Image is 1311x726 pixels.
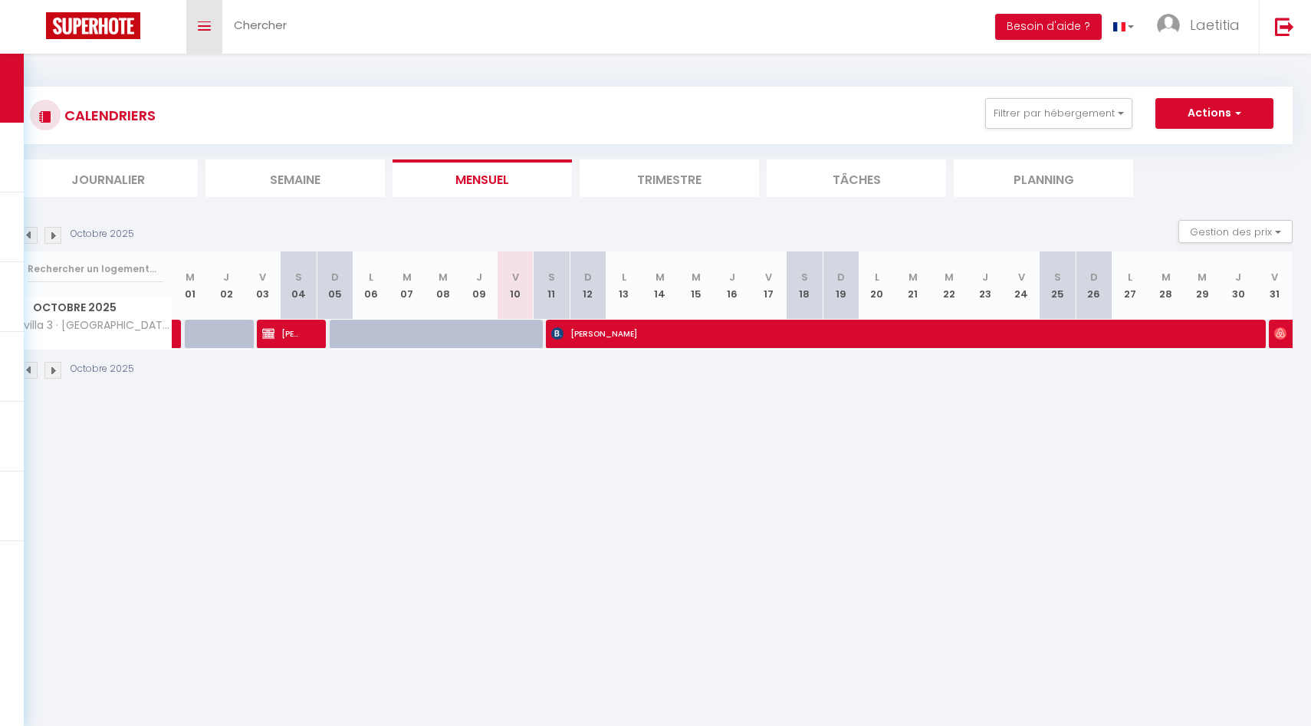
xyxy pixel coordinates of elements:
th: 31 [1257,251,1293,320]
li: Tâches [767,159,946,197]
abbr: D [837,270,845,284]
span: Laetitia [1190,15,1240,34]
th: 25 [1040,251,1076,320]
li: Planning [954,159,1133,197]
abbr: V [1271,270,1278,284]
th: 15 [678,251,714,320]
p: Octobre 2025 [71,362,134,376]
abbr: J [729,270,735,284]
button: Actions [1155,98,1273,129]
abbr: S [1054,270,1061,284]
button: Filtrer par hébergement [985,98,1132,129]
img: ... [1157,14,1180,37]
abbr: S [295,270,302,284]
th: 05 [317,251,353,320]
abbr: J [1235,270,1241,284]
abbr: M [402,270,412,284]
abbr: L [1128,270,1132,284]
th: 17 [751,251,787,320]
th: 03 [245,251,281,320]
input: Rechercher un logement... [28,255,163,283]
span: [PERSON_NAME] [262,319,302,348]
li: Trimestre [580,159,759,197]
abbr: M [945,270,954,284]
abbr: J [223,270,229,284]
abbr: L [875,270,879,284]
th: 11 [534,251,570,320]
th: 26 [1076,251,1112,320]
th: 19 [823,251,859,320]
abbr: J [982,270,988,284]
abbr: V [512,270,519,284]
th: 14 [642,251,678,320]
abbr: L [622,270,626,284]
h3: CALENDRIERS [61,98,156,133]
th: 28 [1148,251,1184,320]
abbr: M [186,270,195,284]
span: Octobre 2025 [19,297,172,319]
abbr: M [655,270,665,284]
th: 10 [498,251,534,320]
img: Super Booking [46,12,140,39]
li: Mensuel [393,159,572,197]
th: 18 [787,251,823,320]
th: 06 [353,251,389,320]
abbr: D [331,270,339,284]
li: Semaine [205,159,385,197]
th: 30 [1221,251,1257,320]
th: 02 [209,251,245,320]
abbr: V [765,270,772,284]
abbr: M [1161,270,1171,284]
th: 24 [1004,251,1040,320]
th: 13 [606,251,642,320]
abbr: M [692,270,701,284]
th: 01 [172,251,209,320]
abbr: S [801,270,808,284]
abbr: D [1090,270,1098,284]
abbr: M [439,270,448,284]
th: 12 [570,251,606,320]
th: 16 [715,251,751,320]
span: [PERSON_NAME] [551,319,1129,348]
th: 21 [895,251,931,320]
abbr: V [1018,270,1025,284]
button: Besoin d'aide ? [995,14,1102,40]
th: 29 [1184,251,1220,320]
th: 20 [859,251,895,320]
abbr: J [476,270,482,284]
th: 22 [931,251,967,320]
abbr: V [259,270,266,284]
span: Chercher [234,17,287,33]
th: 04 [281,251,317,320]
th: 27 [1112,251,1148,320]
abbr: M [1198,270,1207,284]
th: 09 [462,251,498,320]
th: 07 [389,251,425,320]
abbr: S [548,270,555,284]
span: villa 3 · [GEOGRAPHIC_DATA] 3 : 4*, 2 min de la plage et du centre [21,320,175,331]
li: Journalier [18,159,198,197]
img: logout [1275,17,1294,36]
button: Gestion des prix [1178,220,1293,243]
p: Octobre 2025 [71,227,134,241]
abbr: D [584,270,592,284]
abbr: M [909,270,918,284]
th: 23 [968,251,1004,320]
th: 08 [425,251,461,320]
abbr: L [369,270,373,284]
